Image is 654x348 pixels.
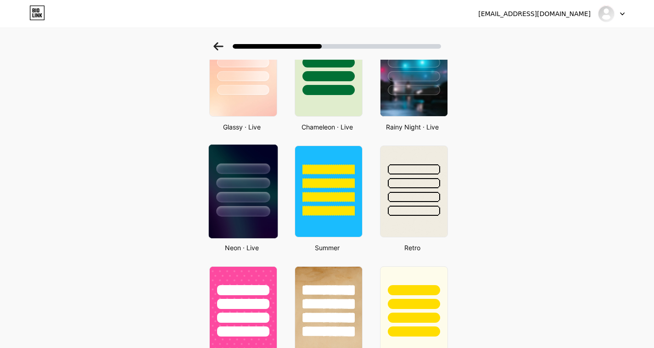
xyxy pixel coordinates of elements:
div: Chameleon · Live [292,122,363,132]
div: Rainy Night · Live [377,122,448,132]
div: [EMAIL_ADDRESS][DOMAIN_NAME] [478,9,591,19]
img: pinterindustriesinc [598,5,615,22]
div: Retro [377,243,448,253]
img: neon.jpg [208,145,277,238]
div: Glassy · Live [207,122,277,132]
div: Neon · Live [207,243,277,253]
div: Summer [292,243,363,253]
